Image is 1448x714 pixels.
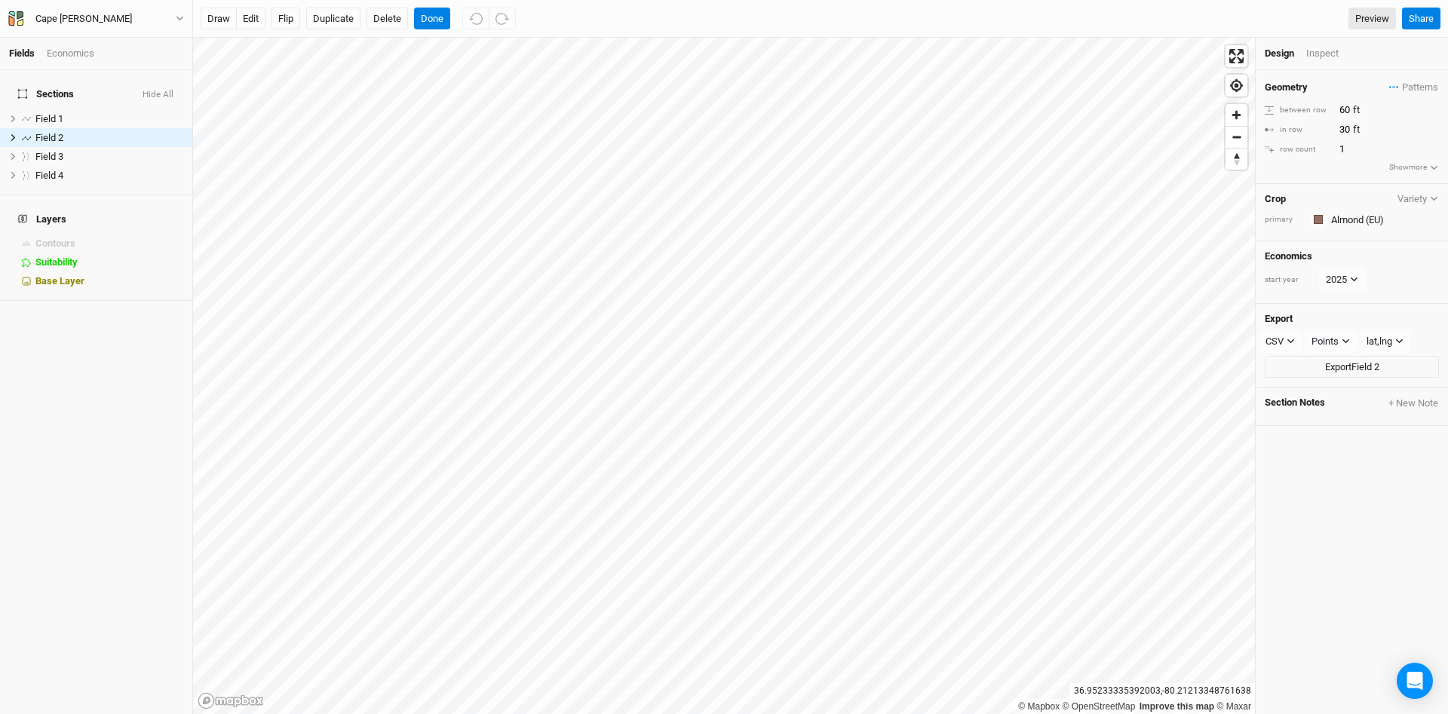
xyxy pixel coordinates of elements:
button: Delete [367,8,408,30]
div: Field 1 [35,113,183,125]
a: Improve this map [1140,701,1214,712]
button: Variety [1397,193,1439,204]
div: CSV [1265,334,1284,349]
canvas: Map [193,38,1255,714]
div: Points [1311,334,1339,349]
span: Contours [35,237,75,249]
button: Patterns [1388,79,1439,96]
button: CSV [1259,330,1302,353]
a: Fields [9,47,35,59]
button: Zoom out [1226,126,1247,148]
div: in row [1265,124,1331,136]
span: Base Layer [35,275,84,287]
button: Cape [PERSON_NAME] [8,11,185,27]
span: Sections [18,88,74,100]
button: ExportField 2 [1265,356,1439,378]
button: + New Note [1388,397,1439,410]
div: Design [1265,47,1294,60]
div: Cape Floyd [35,11,132,26]
span: Field 4 [35,170,63,181]
div: lat,lng [1367,334,1392,349]
button: Flip [271,8,300,30]
button: draw [201,8,237,30]
h4: Crop [1265,193,1286,205]
span: Section Notes [1265,397,1325,410]
button: Showmore [1388,161,1439,174]
h4: Layers [9,204,183,234]
h4: Export [1265,313,1439,325]
a: Preview [1348,8,1396,30]
div: Field 4 [35,170,183,182]
span: Reset bearing to north [1226,149,1247,170]
a: Mapbox [1018,701,1060,712]
button: 2025 [1319,268,1365,291]
span: Zoom out [1226,127,1247,148]
span: Field 1 [35,113,63,124]
button: edit [236,8,265,30]
div: Contours [35,237,183,250]
div: start year [1265,274,1318,286]
a: OpenStreetMap [1063,701,1136,712]
div: Inspect [1306,47,1360,60]
div: Open Intercom Messenger [1397,663,1433,699]
div: primary [1265,214,1302,225]
button: Undo (^z) [462,8,489,30]
button: Reset bearing to north [1226,148,1247,170]
button: Redo (^Z) [489,8,516,30]
button: lat,lng [1360,330,1410,353]
div: row count [1265,144,1331,155]
button: Enter fullscreen [1226,45,1247,67]
button: Hide All [142,90,174,100]
h4: Geometry [1265,81,1308,93]
button: Done [414,8,450,30]
button: Find my location [1226,75,1247,97]
div: Field 3 [35,151,183,163]
button: Share [1402,8,1440,30]
a: Maxar [1216,701,1251,712]
input: Almond (EU) [1327,210,1439,228]
div: Suitability [35,256,183,268]
button: Zoom in [1226,104,1247,126]
div: Economics [47,47,94,60]
a: Mapbox logo [198,692,264,709]
span: Field 2 [35,132,63,143]
div: Base Layer [35,275,183,287]
span: Field 3 [35,151,63,162]
div: 36.95233335392003 , -80.21213348761638 [1070,683,1255,699]
span: Suitability [35,256,78,268]
button: Duplicate [306,8,360,30]
h4: Economics [1265,250,1439,262]
div: Field 2 [35,132,183,144]
span: Patterns [1389,80,1438,95]
div: between row [1265,105,1331,116]
button: Points [1305,330,1357,353]
div: Cape [PERSON_NAME] [35,11,132,26]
